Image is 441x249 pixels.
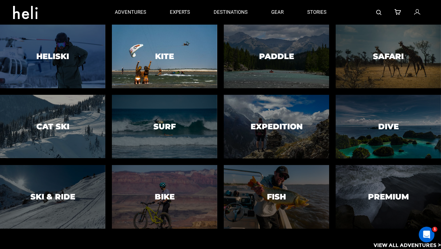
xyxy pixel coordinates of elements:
[30,192,75,201] h3: Ski & Ride
[368,192,409,201] h3: Premium
[419,227,434,242] iframe: Intercom live chat
[259,52,294,61] h3: Paddle
[376,10,381,15] img: search-bar-icon.svg
[115,9,146,16] p: adventures
[336,165,441,228] a: PremiumPremium image
[155,192,175,201] h3: Bike
[155,52,174,61] h3: Kite
[153,122,176,131] h3: Surf
[214,9,248,16] p: destinations
[170,9,190,16] p: experts
[378,122,399,131] h3: Dive
[36,122,69,131] h3: Cat Ski
[374,241,441,249] p: View All Adventures >
[251,122,303,131] h3: Expedition
[267,192,286,201] h3: Fish
[432,227,437,232] span: 1
[36,52,69,61] h3: Heliski
[373,52,404,61] h3: Safari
